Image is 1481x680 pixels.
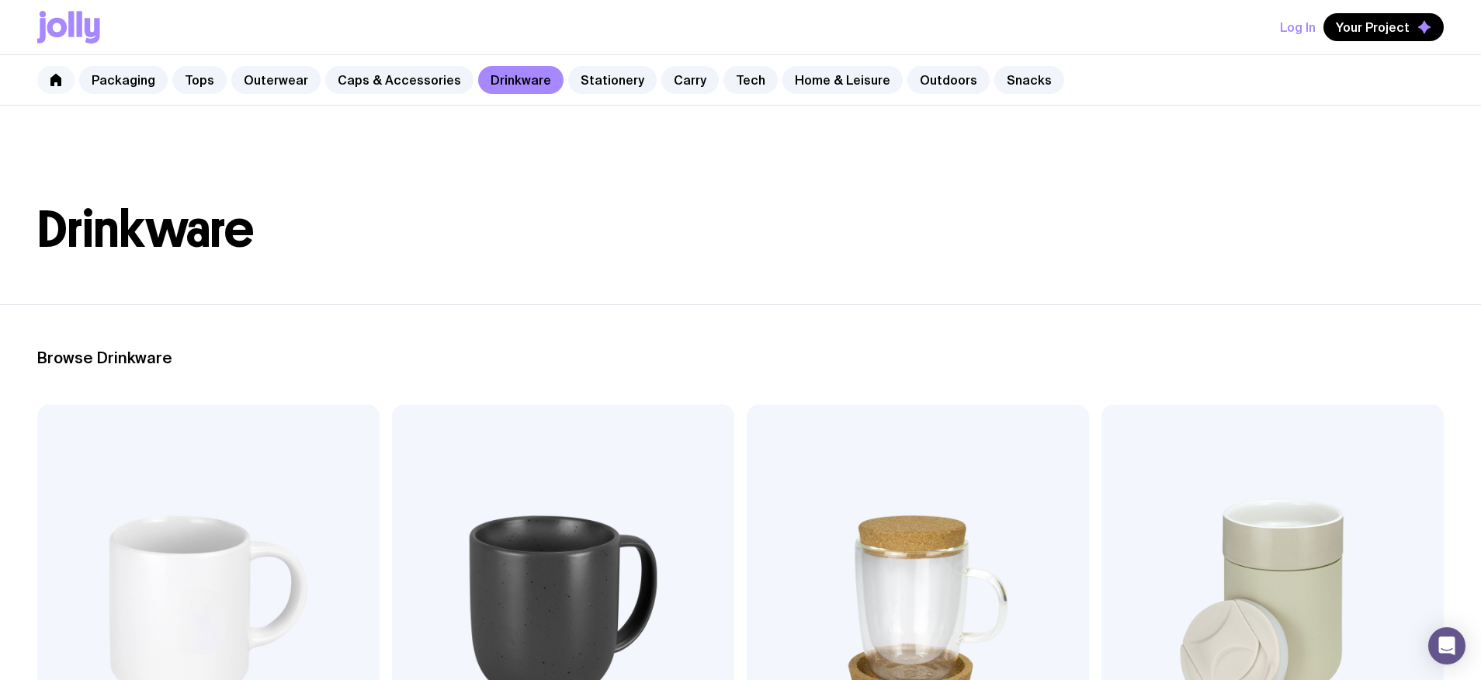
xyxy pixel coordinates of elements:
[325,66,473,94] a: Caps & Accessories
[907,66,990,94] a: Outdoors
[231,66,321,94] a: Outerwear
[568,66,657,94] a: Stationery
[1323,13,1444,41] button: Your Project
[661,66,719,94] a: Carry
[37,205,1444,255] h1: Drinkware
[37,349,1444,367] h2: Browse Drinkware
[994,66,1064,94] a: Snacks
[1428,627,1465,664] div: Open Intercom Messenger
[1336,19,1410,35] span: Your Project
[1280,13,1316,41] button: Log In
[782,66,903,94] a: Home & Leisure
[723,66,778,94] a: Tech
[478,66,564,94] a: Drinkware
[172,66,227,94] a: Tops
[79,66,168,94] a: Packaging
